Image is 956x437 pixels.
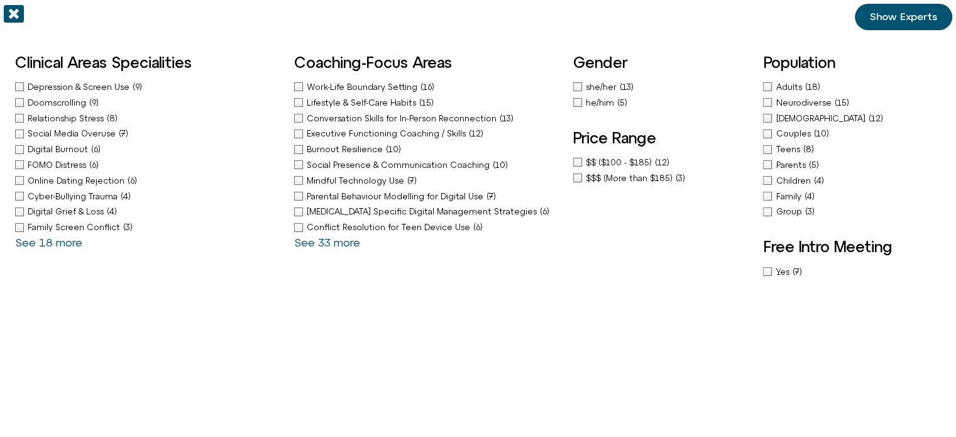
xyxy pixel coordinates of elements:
[805,82,820,92] span: (18)
[573,80,583,109] div: Gender
[763,238,941,255] h3: Free Intro Meeting
[89,98,99,108] span: (9)
[655,158,669,167] span: (12)
[219,6,241,27] svg: Close Chatbot Button
[15,80,282,249] div: Clinical Areas Specializations
[294,127,561,140] div: Executive Functioning Coaching / Skills(12)
[813,176,823,185] span: (4)
[15,127,282,140] div: Social Media Overuse(7)
[500,114,514,123] span: (13)
[573,172,751,185] div: $$$ (More than $185)(3)
[198,6,219,27] svg: Restart Conversation Button
[776,160,808,170] span: Parents
[486,192,496,201] span: (7)
[78,250,173,267] h1: [DOMAIN_NAME]
[763,127,941,140] div: Couples(10)
[776,82,805,92] span: Adults
[792,267,801,277] span: (7)
[763,96,941,109] div: Neurodiverse(15)
[855,4,952,30] a: Show Experts
[28,207,107,216] span: Digital Grief & Loss
[307,160,493,170] span: Social Presence & Communication Coaching
[620,82,634,92] span: (13)
[763,265,941,279] div: Free Intro Meeting
[307,114,500,123] span: Conversation Skills for In-Person Reconnection
[776,114,868,123] span: [DEMOGRAPHIC_DATA]
[294,236,360,249] a: See 33 more
[617,98,627,108] span: (5)
[573,130,751,146] h3: Price Range
[573,96,586,109] div: he/him(5)
[37,8,193,25] h2: [DOMAIN_NAME]
[28,98,89,108] span: Doomscrolling
[307,145,386,154] span: Burnout Resilience
[803,145,813,154] span: (8)
[15,54,282,70] h3: Clinical Areas Specialities
[573,156,751,185] div: Price Range
[776,192,804,201] span: Family
[91,145,101,154] span: (6)
[776,207,805,216] span: Group
[469,129,483,138] span: (12)
[294,112,561,125] div: Conversation Skills for In-Person Reconnection(13)
[15,174,282,187] div: Online Dating Rejection(6)
[28,176,128,185] span: Online Dating Rejection
[101,186,151,236] img: N5FCcHC.png
[28,192,121,201] span: Cyber-Bullying Trauma
[307,207,540,216] span: [MEDICAL_DATA] Specific Digital Management Strategies
[493,160,508,170] span: (10)
[119,129,128,138] span: (7)
[763,265,941,279] div: Yes(7)
[813,129,828,138] span: (10)
[15,158,282,172] div: FOMO Distress(6)
[15,143,282,156] div: Digital Burnout(6)
[15,190,282,203] div: Cyber-Bullying Trauma(4)
[776,176,813,185] span: Children
[294,158,561,172] div: Social Presence & Communication Coaching(10)
[307,82,420,92] span: Work-Life Boundary Setting
[763,143,941,156] div: Teens(8)
[21,326,195,339] textarea: Message Input
[15,96,282,109] div: Doomscrolling(9)
[419,98,434,108] span: (15)
[386,145,401,154] span: (10)
[123,223,133,232] span: (3)
[776,129,813,138] span: Couples
[107,114,118,123] span: (8)
[307,223,473,232] span: Conflict Resolution for Teen Device Use
[28,129,119,138] span: Social Media Overuse
[307,98,419,108] span: Lifestyle & Self-Care Habits
[763,205,941,218] div: Group(3)
[586,174,676,183] span: $$$ (More than $185)
[15,112,282,125] div: Relationship Stress(8)
[11,6,31,26] img: N5FCcHC.png
[763,54,941,70] h3: Population
[763,80,941,94] div: Adults(18)
[473,223,483,232] span: (6)
[121,192,131,201] span: (4)
[294,174,561,187] div: Mindful Technology Use(7)
[573,54,583,70] h3: Gender
[15,80,282,94] div: Depression & Screen Use(9)
[586,158,655,167] span: $$ ($100 - $185)
[294,96,561,109] div: Lifestyle & Self-Care Habits(15)
[28,114,107,123] span: Relationship Stress
[294,54,561,70] h3: Coaching-Focus Areas
[15,205,282,218] div: Digital Grief & Loss(4)
[294,143,561,156] div: Burnout Resilience(10)
[294,190,561,203] div: Parental Behaviour Modelling for Digital Use(7)
[128,176,137,185] span: (6)
[294,80,561,94] div: Work-Life Boundary Setting(16)
[776,267,792,277] span: Yes
[15,236,82,249] a: See 18 more
[834,98,849,108] span: (15)
[763,158,941,172] div: Parents(5)
[28,223,123,232] span: Family Screen Conflict
[776,98,834,108] span: Neurodiverse
[804,192,814,201] span: (4)
[586,82,620,92] span: she/her
[763,190,941,203] div: Family(4)
[307,129,469,138] span: Executive Functioning Coaching / Skills
[307,192,486,201] span: Parental Behaviour Modelling for Digital Use
[776,145,803,154] span: Teens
